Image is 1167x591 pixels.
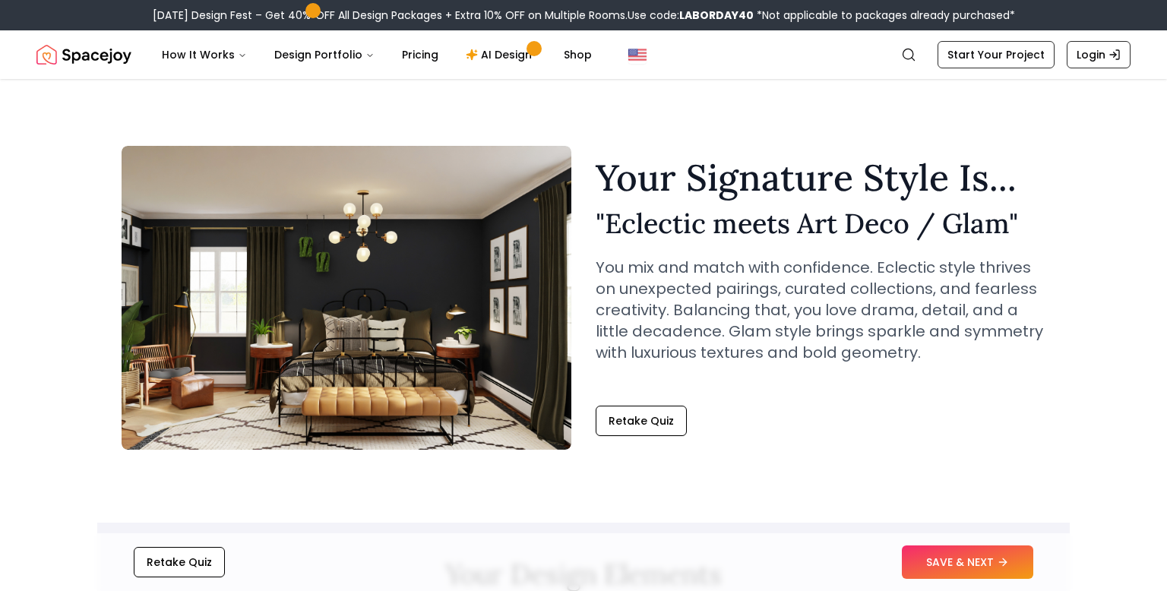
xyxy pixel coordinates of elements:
[628,8,754,23] span: Use code:
[596,160,1045,196] h1: Your Signature Style Is...
[36,40,131,70] a: Spacejoy
[1067,41,1131,68] a: Login
[262,40,387,70] button: Design Portfolio
[596,257,1045,363] p: You mix and match with confidence. Eclectic style thrives on unexpected pairings, curated collect...
[36,40,131,70] img: Spacejoy Logo
[679,8,754,23] b: LABORDAY40
[122,146,571,450] img: Eclectic meets Art Deco / Glam Style Example
[902,545,1033,579] button: SAVE & NEXT
[390,40,451,70] a: Pricing
[36,30,1131,79] nav: Global
[596,406,687,436] button: Retake Quiz
[153,8,1015,23] div: [DATE] Design Fest – Get 40% OFF All Design Packages + Extra 10% OFF on Multiple Rooms.
[938,41,1055,68] a: Start Your Project
[134,547,225,577] button: Retake Quiz
[150,40,259,70] button: How It Works
[454,40,549,70] a: AI Design
[754,8,1015,23] span: *Not applicable to packages already purchased*
[552,40,604,70] a: Shop
[628,46,647,64] img: United States
[596,208,1045,239] h2: " Eclectic meets Art Deco / Glam "
[150,40,604,70] nav: Main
